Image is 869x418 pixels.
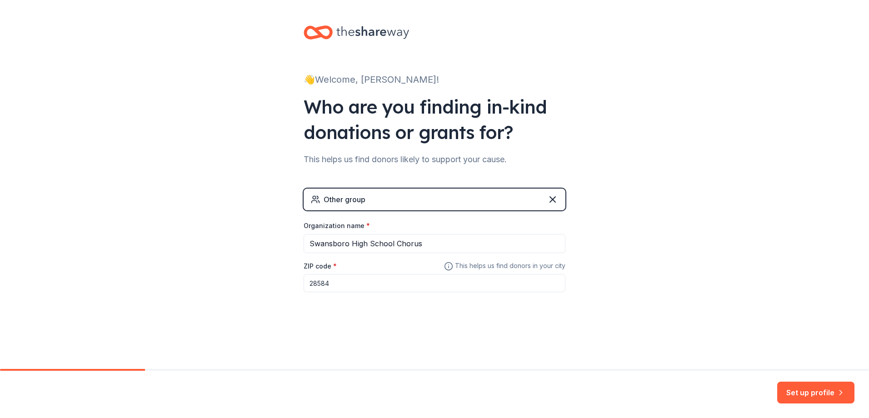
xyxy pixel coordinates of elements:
[304,152,565,167] div: This helps us find donors likely to support your cause.
[304,221,370,230] label: Organization name
[304,94,565,145] div: Who are you finding in-kind donations or grants for?
[304,72,565,87] div: 👋 Welcome, [PERSON_NAME]!
[777,382,854,403] button: Set up profile
[444,260,565,272] span: This helps us find donors in your city
[324,194,365,205] div: Other group
[304,274,565,292] input: 12345 (U.S. only)
[304,262,337,271] label: ZIP code
[304,234,565,253] input: American Red Cross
